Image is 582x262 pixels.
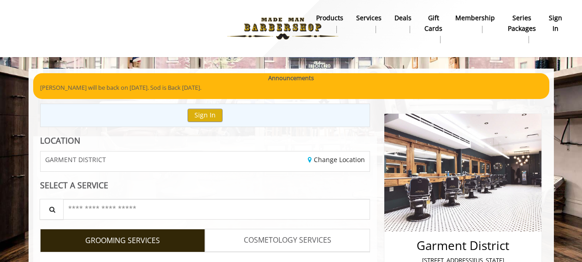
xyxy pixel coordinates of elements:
b: Deals [394,13,412,23]
b: gift cards [424,13,442,34]
img: Made Man Barbershop logo [219,3,346,54]
a: sign insign in [542,12,569,35]
button: Service Search [40,199,64,220]
button: Sign In [188,109,223,122]
a: ServicesServices [350,12,388,35]
span: GROOMING SERVICES [85,235,160,247]
p: [PERSON_NAME] will be back on [DATE]. Sod is Back [DATE]. [40,83,542,93]
div: SELECT A SERVICE [40,181,370,190]
a: Gift cardsgift cards [418,12,449,46]
a: Productsproducts [310,12,350,35]
b: Series packages [508,13,536,34]
a: DealsDeals [388,12,418,35]
a: MembershipMembership [449,12,501,35]
b: Announcements [268,73,314,83]
b: Membership [455,13,495,23]
b: Services [356,13,382,23]
h2: Garment District [394,239,531,252]
span: COSMETOLOGY SERVICES [244,234,331,246]
b: sign in [549,13,562,34]
b: LOCATION [40,135,80,146]
b: products [316,13,343,23]
span: GARMENT DISTRICT [45,156,106,163]
a: Series packagesSeries packages [501,12,542,46]
a: Change Location [308,155,365,164]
